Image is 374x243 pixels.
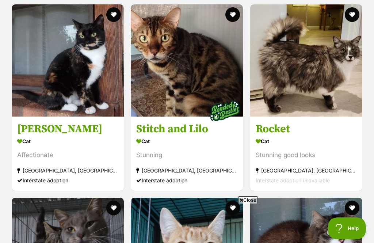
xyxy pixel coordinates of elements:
div: Interstate adoption [136,175,237,185]
div: Stunning good looks [256,150,357,160]
span: Interstate adoption unavailable [256,177,330,183]
iframe: Help Scout Beacon - Open [328,217,367,239]
div: Cat [136,136,237,147]
div: [GEOGRAPHIC_DATA], [GEOGRAPHIC_DATA] [256,166,357,175]
iframe: Advertisement [10,206,364,239]
a: [PERSON_NAME] Cat Affectionate [GEOGRAPHIC_DATA], [GEOGRAPHIC_DATA] Interstate adoption favourite [12,117,124,191]
span: Close [238,196,258,204]
button: favourite [106,201,121,215]
button: favourite [226,7,240,22]
div: [GEOGRAPHIC_DATA], [GEOGRAPHIC_DATA] [136,166,237,175]
img: Mikayla [12,4,124,117]
div: [GEOGRAPHIC_DATA], [GEOGRAPHIC_DATA] [17,166,118,175]
img: Stitch and Lilo [131,4,243,117]
img: bonded besties [207,92,243,129]
button: favourite [226,201,240,215]
button: favourite [345,201,359,215]
div: Cat [256,136,357,147]
div: Cat [17,136,118,147]
div: Stunning [136,150,237,160]
div: Affectionate [17,150,118,160]
button: favourite [345,7,359,22]
div: Interstate adoption [17,175,118,185]
h3: [PERSON_NAME] [17,122,118,136]
a: Rocket Cat Stunning good looks [GEOGRAPHIC_DATA], [GEOGRAPHIC_DATA] Interstate adoption unavailab... [250,117,362,191]
button: favourite [106,7,121,22]
h3: Stitch and Lilo [136,122,237,136]
a: Stitch and Lilo Cat Stunning [GEOGRAPHIC_DATA], [GEOGRAPHIC_DATA] Interstate adoption favourite [131,117,243,191]
h3: Rocket [256,122,357,136]
img: Rocket [250,4,362,117]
